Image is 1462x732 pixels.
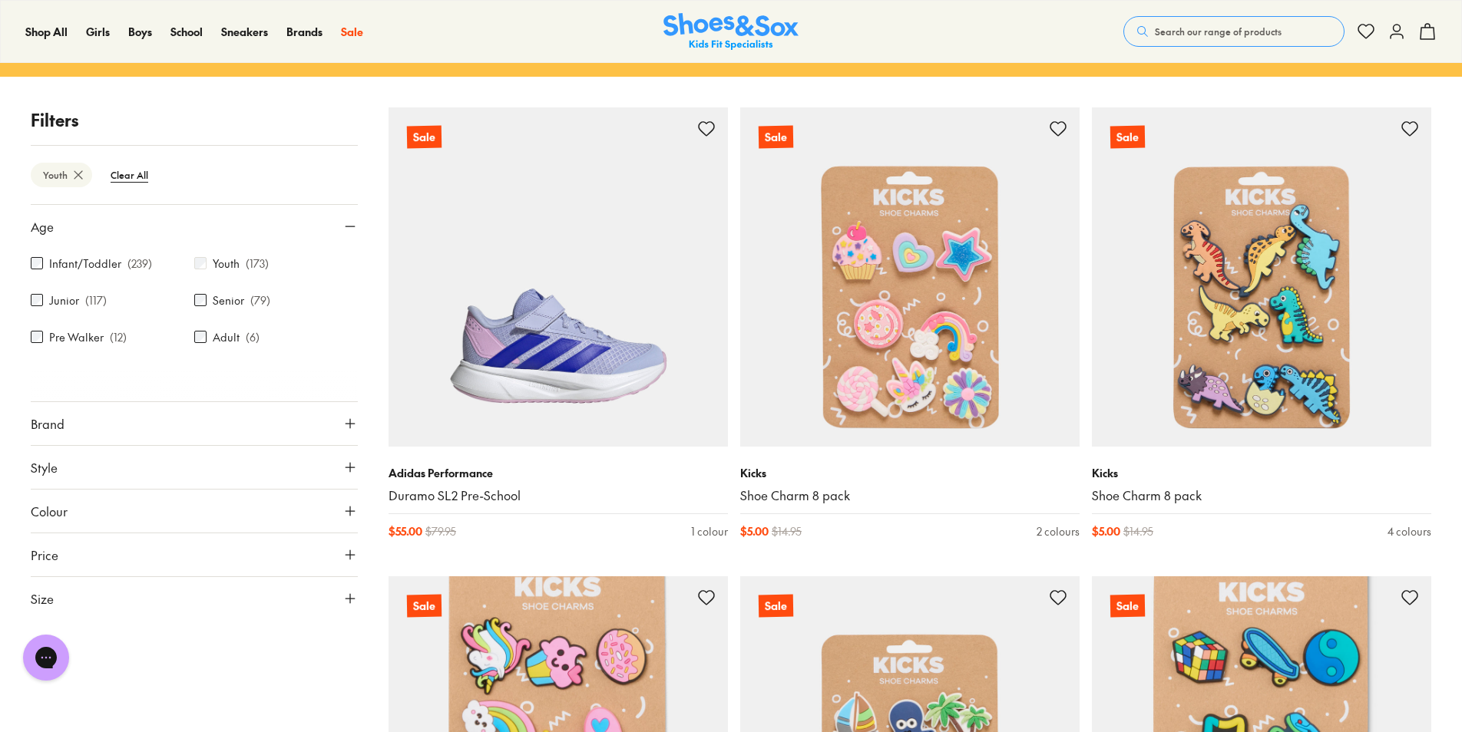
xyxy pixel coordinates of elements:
[213,256,240,272] label: Youth
[1092,523,1120,539] span: $ 5.00
[31,107,358,133] p: Filters
[85,292,107,308] p: ( 117 )
[98,161,160,189] btn: Clear All
[25,24,68,40] a: Shop All
[49,329,104,345] label: Pre Walker
[170,24,203,39] span: School
[25,24,68,39] span: Shop All
[341,24,363,40] a: Sale
[86,24,110,39] span: Girls
[1092,487,1431,504] a: Shoe Charm 8 pack
[759,126,793,149] p: Sale
[170,24,203,40] a: School
[1388,523,1431,539] div: 4 colours
[389,487,728,504] a: Duramo SL2 Pre-School
[31,589,54,608] span: Size
[389,107,728,447] a: Sale
[250,292,270,308] p: ( 79 )
[759,595,793,618] p: Sale
[740,487,1080,504] a: Shoe Charm 8 pack
[128,24,152,40] a: Boys
[86,24,110,40] a: Girls
[246,256,269,272] p: ( 173 )
[286,24,322,40] a: Brands
[1123,16,1345,47] button: Search our range of products
[691,523,728,539] div: 1 colour
[31,577,358,620] button: Size
[31,458,58,476] span: Style
[663,13,799,51] a: Shoes & Sox
[1092,465,1431,481] p: Kicks
[1123,523,1153,539] span: $ 14.95
[425,523,456,539] span: $ 79.95
[1110,595,1145,618] p: Sale
[1155,25,1282,38] span: Search our range of products
[1110,126,1145,149] p: Sale
[407,126,442,149] p: Sale
[127,256,152,272] p: ( 239 )
[286,24,322,39] span: Brands
[31,217,54,236] span: Age
[31,402,358,445] button: Brand
[213,329,240,345] label: Adult
[221,24,268,40] a: Sneakers
[221,24,268,39] span: Sneakers
[31,446,358,489] button: Style
[389,523,422,539] span: $ 55.00
[31,414,64,433] span: Brand
[31,502,68,520] span: Colour
[213,292,244,308] label: Senior
[740,107,1080,447] a: Sale
[407,595,442,618] p: Sale
[1037,523,1080,539] div: 2 colours
[663,13,799,51] img: SNS_Logo_Responsive.svg
[246,329,260,345] p: ( 6 )
[341,24,363,39] span: Sale
[31,490,358,533] button: Colour
[740,465,1080,481] p: Kicks
[49,292,79,308] label: Junior
[31,533,358,576] button: Price
[740,523,769,539] span: $ 5.00
[31,205,358,248] button: Age
[15,629,77,686] iframe: Gorgias live chat messenger
[772,523,802,539] span: $ 14.95
[110,329,127,345] p: ( 12 )
[49,256,121,272] label: Infant/Toddler
[389,465,728,481] p: Adidas Performance
[31,163,92,187] btn: Youth
[31,546,58,564] span: Price
[1092,107,1431,447] a: Sale
[128,24,152,39] span: Boys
